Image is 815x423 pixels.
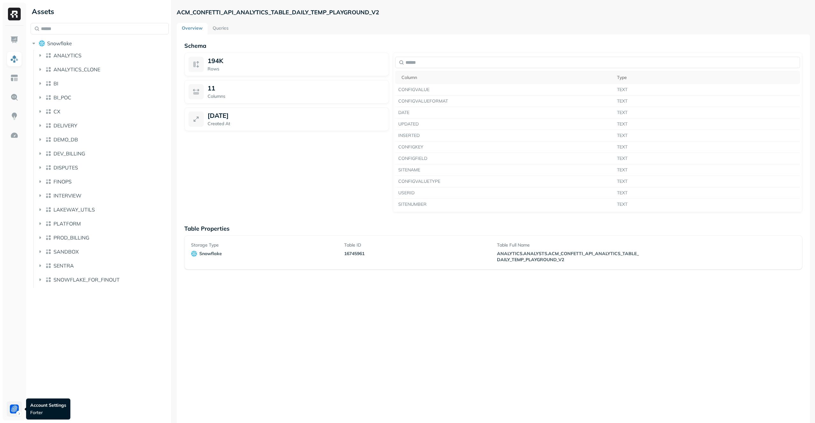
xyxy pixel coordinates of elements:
[395,187,614,199] td: USERID
[53,262,74,269] span: SENTRA
[614,176,800,187] td: TEXT
[8,8,21,20] img: Ryft
[37,120,169,131] button: DELIVERY
[53,136,78,143] span: DEMO_DB
[45,220,52,227] img: lake
[614,141,800,153] td: TEXT
[184,42,802,49] p: Schema
[37,190,169,201] button: INTERVIEW
[497,251,642,263] p: ANALYTICS.ANALYSTS.ACM_CONFETTI_API_ANALYTICS_TABLE_DAILY_TEMP_PLAYGROUND_V2
[395,84,614,96] td: CONFIGVALUE
[45,122,52,129] img: lake
[37,78,169,89] button: BI
[37,176,169,187] button: FINOPS
[31,38,169,48] button: Snowflake
[10,405,19,413] img: Forter
[10,55,18,63] img: Assets
[614,164,800,176] td: TEXT
[37,134,169,145] button: DEMO_DB
[614,130,800,141] td: TEXT
[184,225,802,232] p: Table Properties
[37,92,169,103] button: BI_POC
[208,57,223,65] span: 194K
[53,122,77,129] span: DELIVERY
[53,66,100,73] span: ANALYTICS_CLONE
[208,23,234,34] a: Queries
[191,242,337,248] p: Storage Type
[53,178,72,185] span: FINOPS
[31,6,169,17] div: Assets
[45,66,52,73] img: lake
[53,234,89,241] span: PROD_BILLING
[45,150,52,157] img: lake
[10,112,18,120] img: Insights
[177,23,208,34] a: Overview
[614,199,800,210] td: TEXT
[191,251,197,257] img: snowflake
[53,206,95,213] span: LAKEWAY_UTILS
[614,153,800,164] td: TEXT
[177,9,379,16] p: ACM_CONFETTI_API_ANALYTICS_TABLE_DAILY_TEMP_PLAYGROUND_V2
[344,251,490,257] p: 16745961
[47,40,72,47] span: Snowflake
[37,275,169,285] button: SNOWFLAKE_FOR_FINOUT
[614,84,800,96] td: TEXT
[39,40,45,46] img: root
[401,75,611,81] div: Column
[30,402,66,408] p: Account Settings
[45,248,52,255] img: lake
[10,36,18,44] img: Dashboard
[199,251,222,257] p: snowflake
[37,64,169,75] button: ANALYTICS_CLONE
[614,107,800,118] td: TEXT
[37,247,169,257] button: SANDBOX
[208,66,385,72] p: Rows
[37,162,169,173] button: DISPUTES
[497,242,642,248] p: Table Full Name
[208,93,385,99] p: Columns
[53,52,81,59] span: ANALYTICS
[37,106,169,117] button: CX
[37,148,169,159] button: DEV_BILLING
[395,164,614,176] td: SITENAME
[344,242,490,248] p: Table ID
[10,131,18,140] img: Optimization
[37,261,169,271] button: SENTRA
[45,206,52,213] img: lake
[45,80,52,87] img: lake
[37,204,169,215] button: LAKEWAY_UTILS
[614,187,800,199] td: TEXT
[45,108,52,115] img: lake
[37,50,169,61] button: ANALYTICS
[395,107,614,118] td: DATE
[614,118,800,130] td: TEXT
[45,52,52,59] img: lake
[53,108,60,115] span: CX
[395,130,614,141] td: INSERTED
[395,199,614,210] td: SITENUMBER
[45,136,52,143] img: lake
[37,233,169,243] button: PROD_BILLING
[395,176,614,187] td: CONFIGVALUETYPE
[45,276,52,283] img: lake
[53,164,78,171] span: DISPUTES
[395,153,614,164] td: CONFIGFIELD
[395,118,614,130] td: UPDATED
[45,192,52,199] img: lake
[10,74,18,82] img: Asset Explorer
[45,164,52,171] img: lake
[208,111,229,119] p: [DATE]
[30,410,66,416] p: Forter
[53,150,85,157] span: DEV_BILLING
[208,84,215,92] p: 11
[53,220,81,227] span: PLATFORM
[45,262,52,269] img: lake
[53,80,58,87] span: BI
[45,94,52,101] img: lake
[53,248,79,255] span: SANDBOX
[617,75,797,81] div: Type
[53,192,81,199] span: INTERVIEW
[45,178,52,185] img: lake
[45,234,52,241] img: lake
[614,96,800,107] td: TEXT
